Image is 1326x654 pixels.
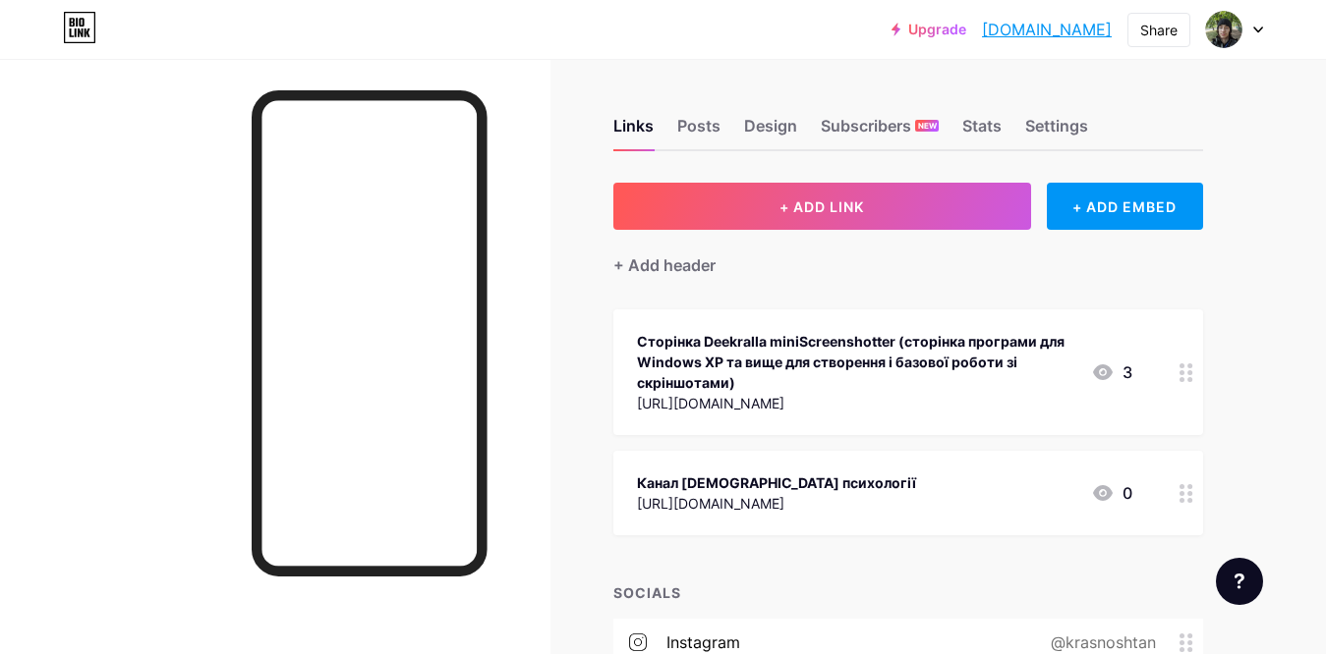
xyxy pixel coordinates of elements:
[1047,183,1203,230] div: + ADD EMBED
[613,582,1203,603] div: SOCIALS
[637,493,916,514] div: [URL][DOMAIN_NAME]
[1025,114,1088,149] div: Settings
[918,120,937,132] span: NEW
[821,114,939,149] div: Subscribers
[613,253,716,277] div: + Add header
[637,331,1075,393] div: Сторінка Deekralla miniScreenshotter (сторінка програми для Windows XP та вище для створення і ба...
[677,114,721,149] div: Posts
[666,630,740,654] div: instagram
[1091,481,1132,505] div: 0
[1019,630,1180,654] div: @krasnoshtan
[637,472,916,493] div: Канал [DEMOGRAPHIC_DATA] психології
[1091,360,1132,384] div: 3
[637,393,1075,413] div: [URL][DOMAIN_NAME]
[744,114,797,149] div: Design
[779,198,864,215] span: + ADD LINK
[962,114,1002,149] div: Stats
[982,18,1112,41] a: [DOMAIN_NAME]
[892,22,966,37] a: Upgrade
[613,114,654,149] div: Links
[613,183,1031,230] button: + ADD LINK
[1140,20,1178,40] div: Share
[1205,11,1242,48] img: Дима Красноштан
